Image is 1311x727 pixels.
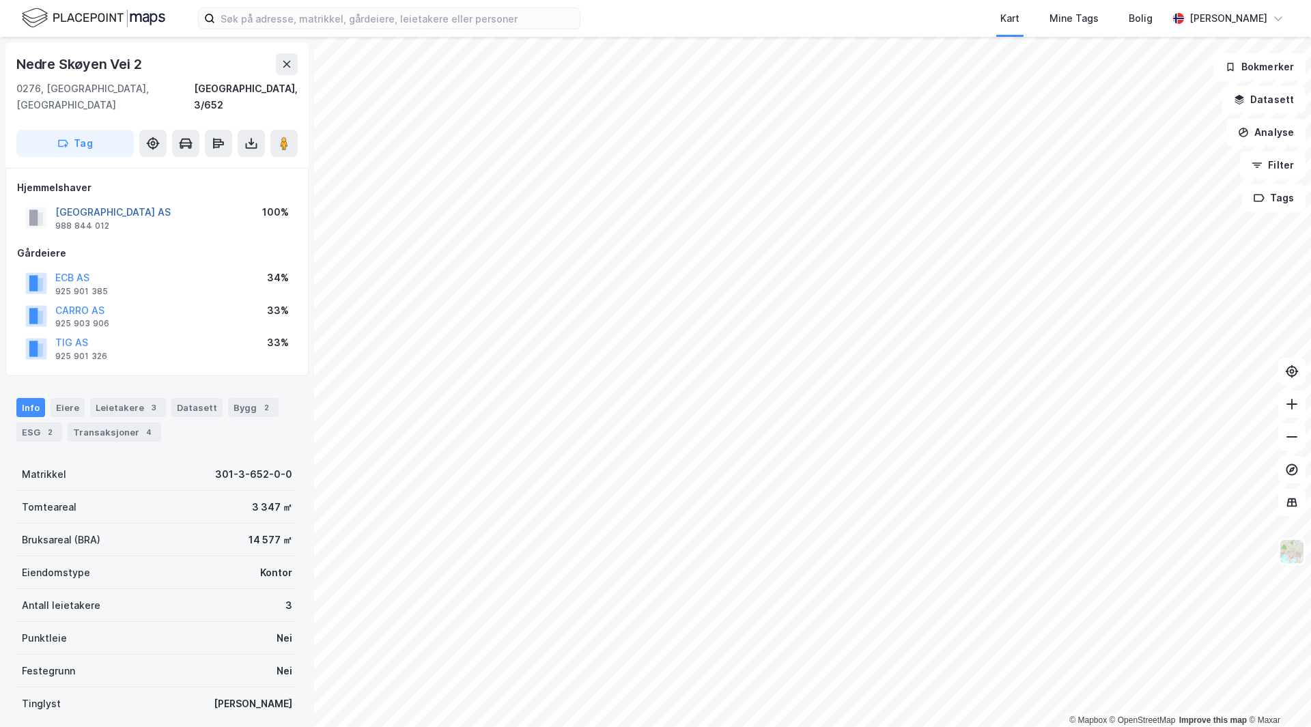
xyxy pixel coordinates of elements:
[16,423,62,442] div: ESG
[285,597,292,614] div: 3
[249,532,292,548] div: 14 577 ㎡
[17,180,297,196] div: Hjemmelshaver
[260,565,292,581] div: Kontor
[68,423,161,442] div: Transaksjoner
[1049,10,1099,27] div: Mine Tags
[43,425,57,439] div: 2
[1069,715,1107,725] a: Mapbox
[1000,10,1019,27] div: Kart
[1226,119,1306,146] button: Analyse
[262,204,289,220] div: 100%
[215,466,292,483] div: 301-3-652-0-0
[22,532,100,548] div: Bruksareal (BRA)
[1240,152,1306,179] button: Filter
[1110,715,1176,725] a: OpenStreetMap
[22,630,67,646] div: Punktleie
[228,398,279,417] div: Bygg
[1189,10,1267,27] div: [PERSON_NAME]
[277,663,292,679] div: Nei
[277,630,292,646] div: Nei
[147,401,160,414] div: 3
[16,398,45,417] div: Info
[1129,10,1153,27] div: Bolig
[171,398,223,417] div: Datasett
[22,565,90,581] div: Eiendomstype
[267,302,289,319] div: 33%
[1243,661,1311,727] iframe: Chat Widget
[214,696,292,712] div: [PERSON_NAME]
[1279,539,1305,565] img: Z
[22,597,100,614] div: Antall leietakere
[55,286,108,297] div: 925 901 385
[1179,715,1247,725] a: Improve this map
[267,270,289,286] div: 34%
[1243,661,1311,727] div: Kontrollprogram for chat
[51,398,85,417] div: Eiere
[1222,86,1306,113] button: Datasett
[252,499,292,515] div: 3 347 ㎡
[55,220,109,231] div: 988 844 012
[16,130,134,157] button: Tag
[22,466,66,483] div: Matrikkel
[1242,184,1306,212] button: Tags
[259,401,273,414] div: 2
[22,696,61,712] div: Tinglyst
[90,398,166,417] div: Leietakere
[16,81,194,113] div: 0276, [GEOGRAPHIC_DATA], [GEOGRAPHIC_DATA]
[215,8,580,29] input: Søk på adresse, matrikkel, gårdeiere, leietakere eller personer
[22,499,76,515] div: Tomteareal
[16,53,144,75] div: Nedre Skøyen Vei 2
[17,245,297,261] div: Gårdeiere
[55,351,107,362] div: 925 901 326
[55,318,109,329] div: 925 903 906
[22,663,75,679] div: Festegrunn
[267,334,289,351] div: 33%
[142,425,156,439] div: 4
[194,81,298,113] div: [GEOGRAPHIC_DATA], 3/652
[1213,53,1306,81] button: Bokmerker
[22,6,165,30] img: logo.f888ab2527a4732fd821a326f86c7f29.svg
